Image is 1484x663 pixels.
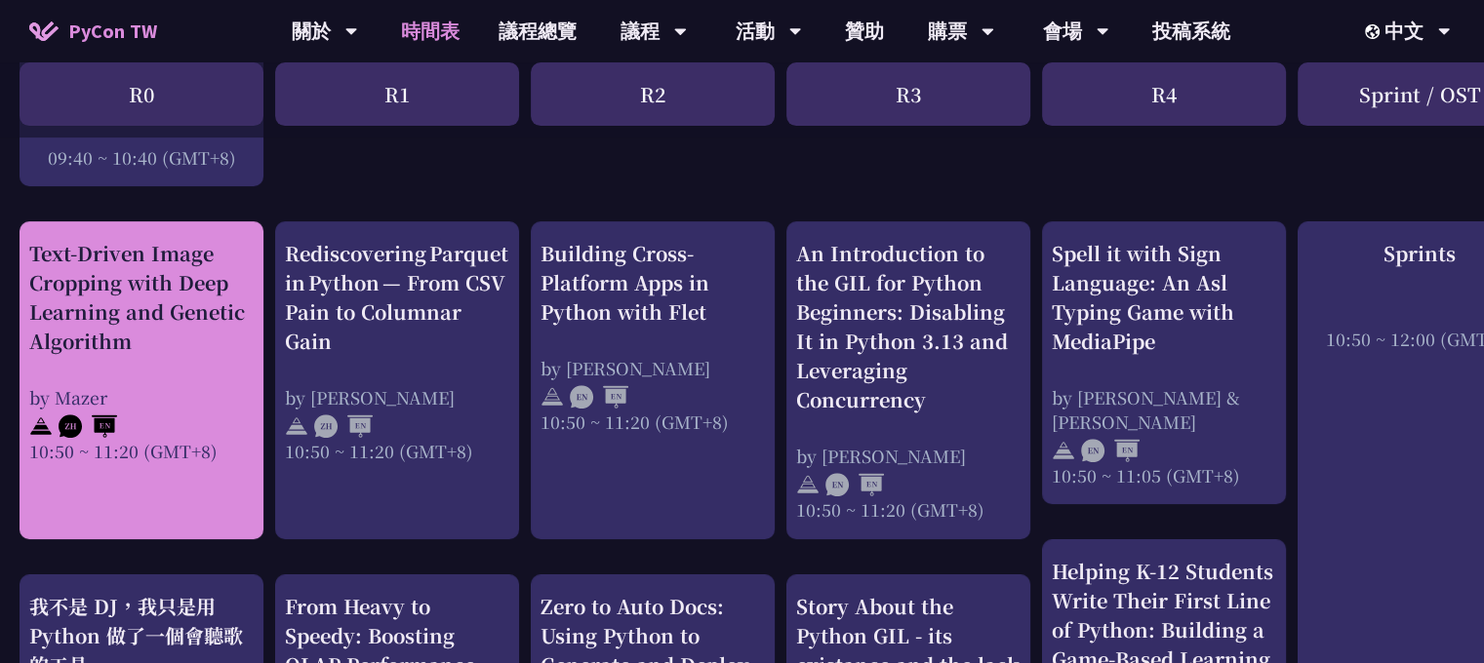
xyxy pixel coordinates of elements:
div: Text-Driven Image Cropping with Deep Learning and Genetic Algorithm [29,239,254,356]
div: R4 [1042,62,1286,126]
img: svg+xml;base64,PHN2ZyB4bWxucz0iaHR0cDovL3d3dy53My5vcmcvMjAwMC9zdmciIHdpZHRoPSIyNCIgaGVpZ2h0PSIyNC... [1052,439,1075,462]
div: by [PERSON_NAME] [541,356,765,380]
a: Building Cross-Platform Apps in Python with Flet by [PERSON_NAME] 10:50 ~ 11:20 (GMT+8) [541,239,765,523]
a: Text-Driven Image Cropping with Deep Learning and Genetic Algorithm by Mazer 10:50 ~ 11:20 (GMT+8) [29,239,254,523]
div: Spell it with Sign Language: An Asl Typing Game with MediaPipe [1052,239,1276,356]
img: ZHEN.371966e.svg [314,414,373,438]
a: Spell it with Sign Language: An Asl Typing Game with MediaPipe by [PERSON_NAME] & [PERSON_NAME] 1... [1052,239,1276,487]
img: ENEN.5a408d1.svg [825,473,884,496]
div: 10:50 ~ 11:20 (GMT+8) [285,439,509,463]
div: Building Cross-Platform Apps in Python with Flet [541,239,765,327]
img: ENEN.5a408d1.svg [1081,439,1140,462]
div: by [PERSON_NAME] & [PERSON_NAME] [1052,385,1276,434]
a: PyCon TW [10,7,177,56]
div: 10:50 ~ 11:20 (GMT+8) [796,497,1021,522]
div: 10:50 ~ 11:20 (GMT+8) [29,439,254,463]
div: 10:50 ~ 11:05 (GMT+8) [1052,463,1276,487]
div: by Mazer [29,385,254,409]
a: Rediscovering Parquet in Python — From CSV Pain to Columnar Gain by [PERSON_NAME] 10:50 ~ 11:20 (... [285,239,509,523]
img: svg+xml;base64,PHN2ZyB4bWxucz0iaHR0cDovL3d3dy53My5vcmcvMjAwMC9zdmciIHdpZHRoPSIyNCIgaGVpZ2h0PSIyNC... [541,385,564,409]
img: svg+xml;base64,PHN2ZyB4bWxucz0iaHR0cDovL3d3dy53My5vcmcvMjAwMC9zdmciIHdpZHRoPSIyNCIgaGVpZ2h0PSIyNC... [29,414,53,438]
div: R1 [275,62,519,126]
div: An Introduction to the GIL for Python Beginners: Disabling It in Python 3.13 and Leveraging Concu... [796,239,1021,414]
img: svg+xml;base64,PHN2ZyB4bWxucz0iaHR0cDovL3d3dy53My5vcmcvMjAwMC9zdmciIHdpZHRoPSIyNCIgaGVpZ2h0PSIyNC... [285,414,308,438]
div: 09:40 ~ 10:40 (GMT+8) [29,145,254,170]
div: by [PERSON_NAME] [796,444,1021,468]
img: Locale Icon [1365,24,1384,39]
div: R3 [786,62,1030,126]
a: An Introduction to the GIL for Python Beginners: Disabling It in Python 3.13 and Leveraging Concu... [796,239,1021,523]
div: by [PERSON_NAME] [285,385,509,409]
div: Rediscovering Parquet in Python — From CSV Pain to Columnar Gain [285,239,509,356]
div: R2 [531,62,775,126]
img: ENEN.5a408d1.svg [570,385,628,409]
span: PyCon TW [68,17,157,46]
img: ZHEN.371966e.svg [59,414,117,438]
div: R0 [20,62,263,126]
img: Home icon of PyCon TW 2025 [29,21,59,41]
img: svg+xml;base64,PHN2ZyB4bWxucz0iaHR0cDovL3d3dy53My5vcmcvMjAwMC9zdmciIHdpZHRoPSIyNCIgaGVpZ2h0PSIyNC... [796,473,820,496]
div: 10:50 ~ 11:20 (GMT+8) [541,409,765,434]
